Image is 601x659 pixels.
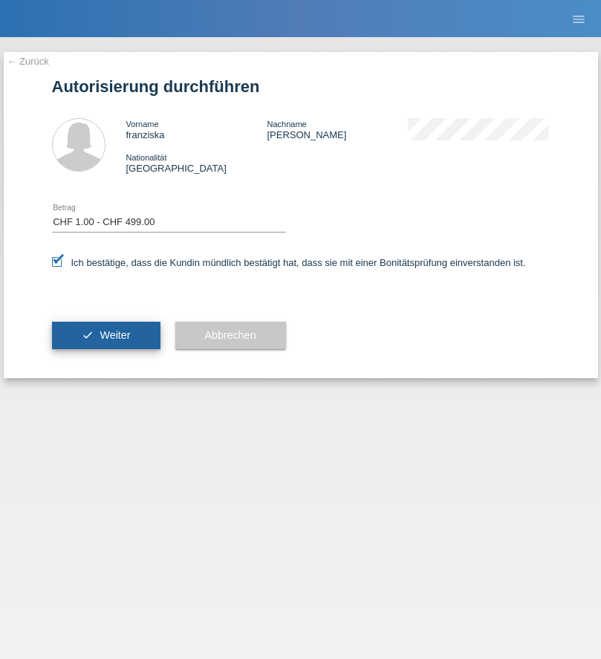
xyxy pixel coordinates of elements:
[571,12,586,27] i: menu
[100,329,130,341] span: Weiter
[126,152,267,174] div: [GEOGRAPHIC_DATA]
[126,153,167,162] span: Nationalität
[267,120,306,129] span: Nachname
[52,77,550,96] h1: Autorisierung durchführen
[175,322,286,350] button: Abbrechen
[205,329,256,341] span: Abbrechen
[126,118,267,140] div: franziska
[82,329,94,341] i: check
[52,322,160,350] button: check Weiter
[52,257,526,268] label: Ich bestätige, dass die Kundin mündlich bestätigt hat, dass sie mit einer Bonitätsprüfung einvers...
[126,120,159,129] span: Vorname
[267,118,408,140] div: [PERSON_NAME]
[7,56,49,67] a: ← Zurück
[564,14,594,23] a: menu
